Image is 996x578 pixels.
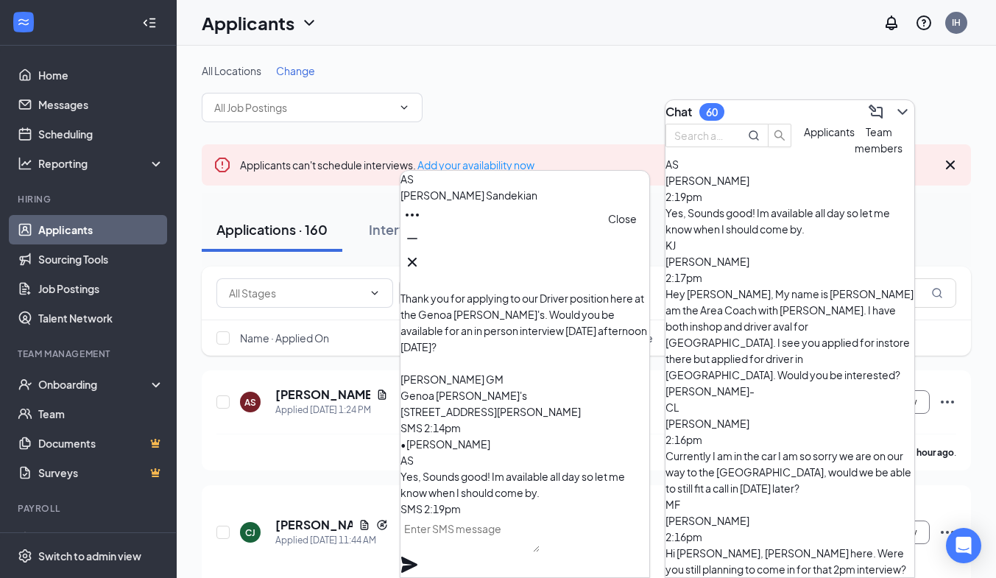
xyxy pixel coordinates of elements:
span: 2:16pm [665,530,702,543]
div: Currently I am in the car I am so sorry we are on our way to the [GEOGRAPHIC_DATA], would we be a... [665,448,914,496]
button: search [768,124,791,147]
svg: MagnifyingGlass [931,287,943,299]
div: Switch to admin view [38,549,141,563]
div: IH [952,16,961,29]
div: Hey [PERSON_NAME], My name is [PERSON_NAME] am the Area Coach with [PERSON_NAME]. I have both ins... [665,286,914,399]
svg: Minimize [403,230,421,247]
div: Hi [PERSON_NAME], [PERSON_NAME] here. Were you still planning to come in for that 2pm interview? [665,545,914,577]
span: search [769,130,791,141]
span: [PERSON_NAME] Sandekian [400,188,537,202]
a: Add your availability now [417,158,534,172]
b: an hour ago [905,447,954,458]
a: Scheduling [38,119,164,149]
div: CL [665,399,914,415]
div: Close [608,211,637,227]
a: Job Postings [38,274,164,303]
a: Messages [38,90,164,119]
div: AS [400,452,649,468]
span: [PERSON_NAME] [665,174,749,187]
span: Applicants can't schedule interviews. [240,158,534,172]
div: Applied [DATE] 11:44 AM [275,533,388,548]
svg: ComposeMessage [867,103,885,121]
input: All Job Postings [214,99,392,116]
svg: ChevronDown [369,287,381,299]
span: Name · Applied On [240,331,329,345]
svg: Analysis [18,156,32,171]
div: Onboarding [38,377,152,392]
div: SMS 2:19pm [400,501,649,517]
svg: Plane [400,556,418,574]
div: Open Intercom Messenger [946,528,981,563]
a: PayrollCrown [38,524,164,554]
span: Team members [855,125,903,155]
div: Interviews · 0 [369,220,453,239]
span: All Locations [202,64,261,77]
button: Ellipses [400,203,424,227]
a: Sourcing Tools [38,244,164,274]
svg: ChevronDown [894,103,911,121]
div: Hiring [18,193,161,205]
button: Filter Filters [399,278,474,308]
div: Payroll [18,502,161,515]
a: DocumentsCrown [38,429,164,458]
svg: Cross [403,253,421,271]
svg: Ellipses [939,393,956,411]
span: 2:16pm [665,433,702,446]
span: [PERSON_NAME] [665,514,749,527]
div: AS [665,156,914,172]
svg: Settings [18,549,32,563]
svg: Notifications [883,14,900,32]
button: Cross [400,250,424,274]
input: Search applicant [674,127,727,144]
svg: Error [213,156,231,174]
svg: UserCheck [18,377,32,392]
h1: Applicants [202,10,294,35]
span: • [PERSON_NAME] [400,437,490,451]
h5: [PERSON_NAME] [275,517,353,533]
span: 2:17pm [665,271,702,284]
div: Yes, Sounds good! Im available all day so let me know when I should come by. [665,205,914,237]
span: 2:19pm [665,190,702,203]
div: AS [400,171,649,187]
div: Team Management [18,348,161,360]
div: Reporting [38,156,165,171]
span: [PERSON_NAME] [665,417,749,430]
svg: Document [376,389,388,401]
svg: ChevronDown [300,14,318,32]
svg: WorkstreamLogo [16,15,31,29]
span: Change [276,64,315,77]
div: MF [665,496,914,512]
svg: Ellipses [939,524,956,541]
button: ComposeMessage [864,100,888,124]
div: 60 [706,106,718,119]
button: ChevronDown [891,100,914,124]
div: Applied [DATE] 1:24 PM [275,403,388,417]
svg: QuestionInfo [915,14,933,32]
a: Team [38,399,164,429]
div: SMS 2:14pm [400,420,649,436]
span: [PERSON_NAME] [665,255,749,268]
a: Applicants [38,215,164,244]
svg: Collapse [142,15,157,30]
span: Applicants [804,125,855,138]
svg: Reapply [376,519,388,531]
svg: Cross [942,156,959,174]
div: KJ [665,237,914,253]
div: CJ [245,526,255,539]
div: Applications · 160 [216,220,328,239]
a: SurveysCrown [38,458,164,487]
svg: Ellipses [403,206,421,224]
span: Yes, Sounds good! Im available all day so let me know when I should come by. [400,470,625,499]
svg: ChevronDown [398,102,410,113]
input: All Stages [229,285,363,301]
h5: [PERSON_NAME] [275,387,370,403]
svg: Document [359,519,370,531]
h3: Chat [665,104,692,120]
svg: MagnifyingGlass [748,130,760,141]
button: Minimize [400,227,424,250]
div: AS [244,396,256,409]
a: Talent Network [38,303,164,333]
a: Home [38,60,164,90]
